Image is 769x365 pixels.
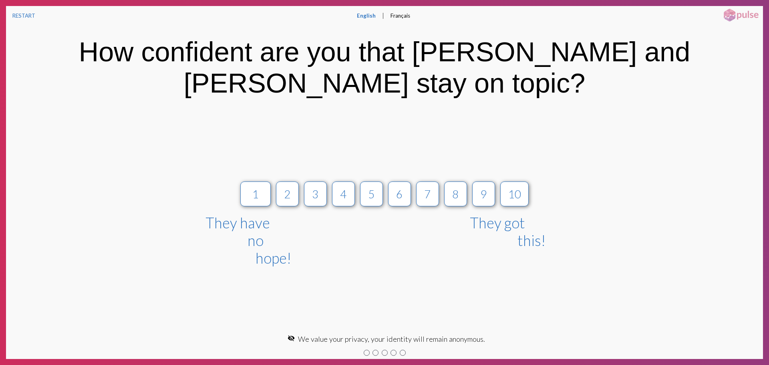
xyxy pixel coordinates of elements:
[444,181,467,206] button: 8
[721,8,761,22] img: pulsehorizontalsmall.png
[416,181,439,206] button: 7
[508,188,521,201] div: 10
[480,188,487,201] div: 9
[205,214,291,267] span: They have no hope!
[340,188,347,201] div: 4
[284,188,291,201] div: 2
[350,6,382,25] button: English
[17,36,752,99] div: How confident are you that [PERSON_NAME] and [PERSON_NAME] stay on topic?
[360,181,382,206] button: 5
[6,6,42,25] button: RESTART
[276,181,298,206] button: 2
[396,188,403,201] div: 6
[384,6,417,25] button: Français
[452,188,459,201] div: 8
[240,181,270,206] button: 1
[298,335,485,343] span: We value your privacy, your identity will remain anonymous.
[248,188,263,201] div: 1
[500,181,528,206] button: 10
[472,181,495,206] button: 9
[332,181,354,206] button: 4
[312,188,319,201] div: 3
[388,181,411,206] button: 6
[470,214,545,249] span: They got this!
[304,181,326,206] button: 3
[288,335,295,342] mat-icon: visibility_off
[424,188,431,201] div: 7
[368,188,375,201] div: 5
